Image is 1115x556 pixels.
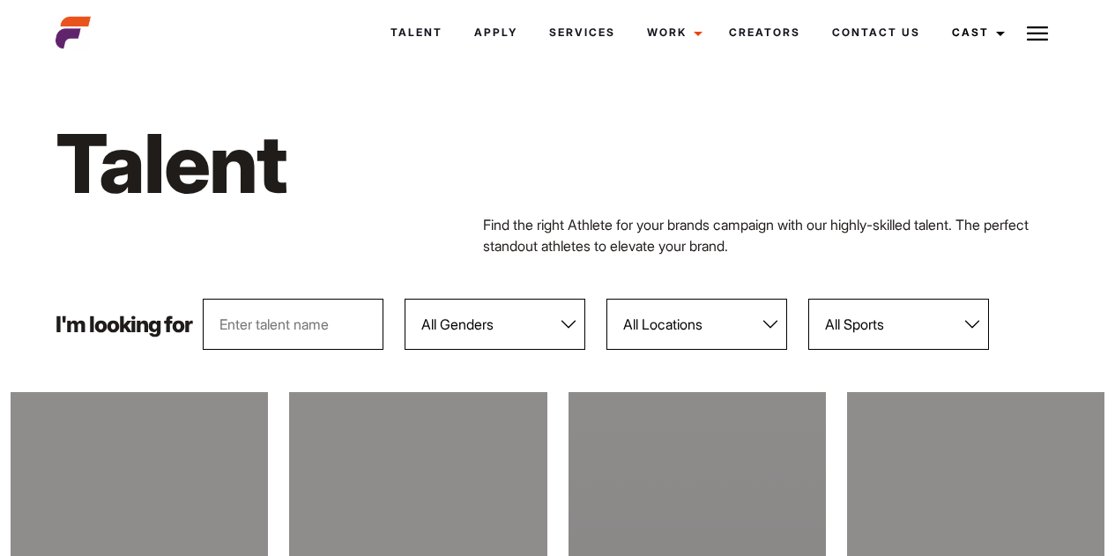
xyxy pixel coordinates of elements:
[533,9,631,56] a: Services
[483,214,1060,256] p: Find the right Athlete for your brands campaign with our highly-skilled talent. The perfect stand...
[56,113,633,214] h1: Talent
[816,9,936,56] a: Contact Us
[1027,23,1048,44] img: Burger icon
[631,9,713,56] a: Work
[203,299,383,350] input: Enter talent name
[713,9,816,56] a: Creators
[56,314,192,336] p: I'm looking for
[458,9,533,56] a: Apply
[936,9,1015,56] a: Cast
[56,15,91,50] img: cropped-aefm-brand-fav-22-square.png
[375,9,458,56] a: Talent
